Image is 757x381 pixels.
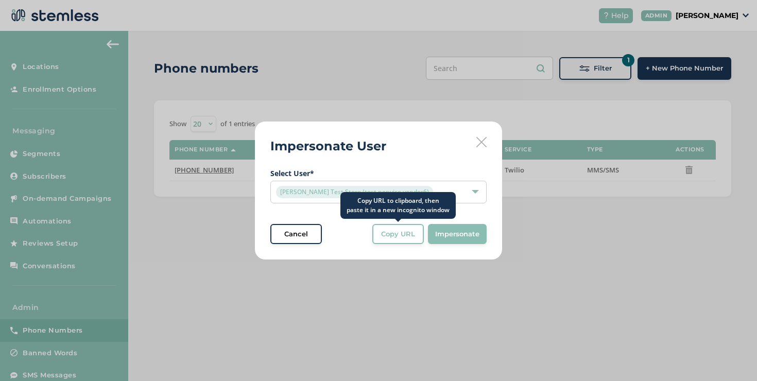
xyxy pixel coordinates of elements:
[381,229,415,239] span: Copy URL
[270,224,322,245] button: Cancel
[428,224,487,245] button: Impersonate
[270,137,386,155] h2: Impersonate User
[284,229,308,239] span: Cancel
[706,332,757,381] iframe: Chat Widget
[270,168,487,179] label: Select User
[435,229,479,239] span: Impersonate
[276,186,433,198] span: [PERSON_NAME] Test Store (test nonvice vendor6)
[340,192,456,219] div: Copy URL to clipboard, then paste it in a new incognito window
[372,224,424,245] button: Copy URL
